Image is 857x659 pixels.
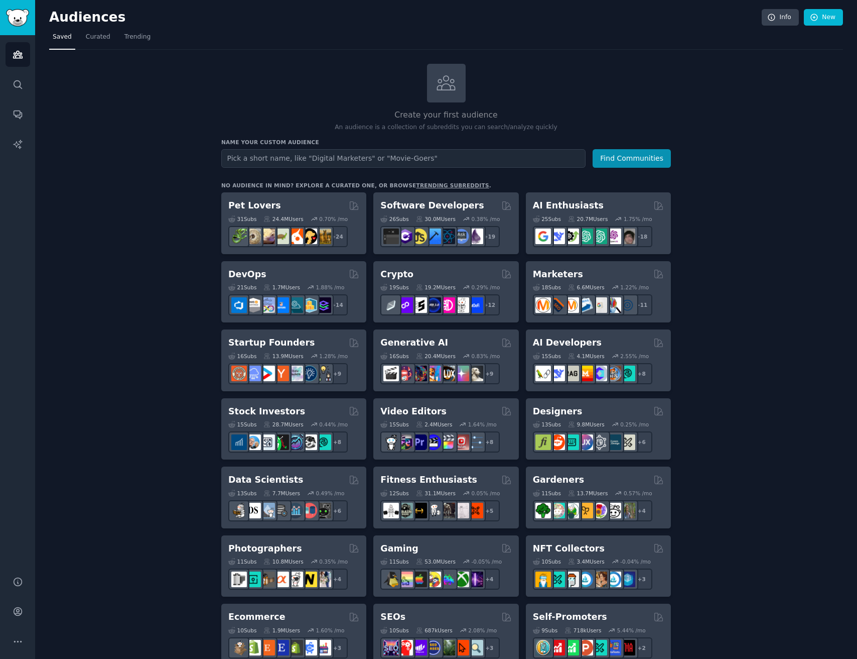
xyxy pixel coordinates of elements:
h2: Generative AI [380,337,448,349]
div: + 4 [327,569,348,590]
img: OpenseaMarket [606,572,621,587]
img: streetphotography [245,572,261,587]
div: + 24 [327,226,348,247]
img: shopify [245,640,261,655]
div: 5.44 % /mo [617,627,646,634]
img: OpenSourceAI [592,366,607,381]
div: 1.7M Users [263,284,300,291]
img: ValueInvesting [245,434,261,450]
img: growmybusiness [316,366,331,381]
img: alphaandbetausers [592,640,607,655]
img: The_SEO [468,640,483,655]
img: SEO_cases [425,640,441,655]
button: Find Communities [593,149,671,168]
div: -0.05 % /mo [472,558,502,565]
img: UX_Design [620,434,635,450]
img: typography [535,434,551,450]
div: + 4 [631,500,652,521]
a: Info [762,9,799,26]
img: datascience [245,503,261,518]
div: 30.0M Users [416,215,456,223]
img: DreamBooth [468,366,483,381]
img: SEO_Digital_Marketing [383,640,399,655]
div: 7.7M Users [263,490,300,497]
h2: Fitness Enthusiasts [380,474,477,486]
h2: Startup Founders [228,337,315,349]
img: ecommerce_growth [316,640,331,655]
img: MarketingResearch [606,297,621,313]
img: youtubepromotion [549,640,565,655]
div: 12 Sub s [380,490,408,497]
span: Trending [124,33,151,42]
div: 25 Sub s [533,215,561,223]
div: 1.28 % /mo [319,353,348,360]
div: + 3 [327,637,348,658]
img: Youtubevideo [454,434,469,450]
a: Curated [82,29,114,50]
div: 0.05 % /mo [472,490,500,497]
img: DeepSeek [549,229,565,244]
img: GYM [383,503,399,518]
img: web3 [425,297,441,313]
img: cockatiel [288,229,303,244]
h2: Self-Promoters [533,611,607,623]
div: 2.08 % /mo [468,627,497,634]
div: 13 Sub s [533,421,561,428]
img: canon [288,572,303,587]
img: ballpython [245,229,261,244]
img: ethstaker [411,297,427,313]
div: 0.38 % /mo [472,215,500,223]
div: 11 Sub s [533,490,561,497]
img: StocksAndTrading [288,434,303,450]
img: macgaming [411,572,427,587]
div: 15 Sub s [380,421,408,428]
img: platformengineering [288,297,303,313]
div: 1.22 % /mo [620,284,649,291]
img: TechSEO [397,640,413,655]
img: aivideo [383,366,399,381]
img: deepdream [411,366,427,381]
div: 1.75 % /mo [624,215,652,223]
img: ethfinance [383,297,399,313]
div: 20.7M Users [568,215,608,223]
img: datasets [302,503,317,518]
div: + 8 [327,431,348,453]
img: postproduction [468,434,483,450]
img: defi_ [468,297,483,313]
div: No audience in mind? Explore a curated one, or browse . [221,182,491,189]
div: + 6 [327,500,348,521]
h2: Crypto [380,268,413,281]
div: 3.4M Users [568,558,605,565]
div: 31 Sub s [228,215,256,223]
img: learnjavascript [411,229,427,244]
input: Pick a short name, like "Digital Marketers" or "Movie-Goers" [221,149,586,168]
img: UrbanGardening [606,503,621,518]
div: + 12 [479,294,500,315]
img: XboxGamers [454,572,469,587]
h2: Gaming [380,542,418,555]
img: DevOpsLinks [273,297,289,313]
div: + 2 [631,637,652,658]
img: GardenersWorld [620,503,635,518]
img: GamerPals [425,572,441,587]
img: VideoEditors [425,434,441,450]
h2: AI Enthusiasts [533,199,604,212]
img: Docker_DevOps [259,297,275,313]
a: trending subreddits [416,182,489,188]
img: dataengineering [273,503,289,518]
img: Forex [259,434,275,450]
div: 16 Sub s [380,353,408,360]
div: 18 Sub s [533,284,561,291]
img: AskComputerScience [454,229,469,244]
img: swingtrading [302,434,317,450]
img: ProductHunters [578,640,593,655]
div: 21 Sub s [228,284,256,291]
img: content_marketing [535,297,551,313]
img: software [383,229,399,244]
h2: NFT Collectors [533,542,605,555]
img: defiblockchain [440,297,455,313]
img: EntrepreneurRideAlong [231,366,247,381]
img: herpetology [231,229,247,244]
img: reviewmyshopify [288,640,303,655]
img: GoogleGeminiAI [535,229,551,244]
